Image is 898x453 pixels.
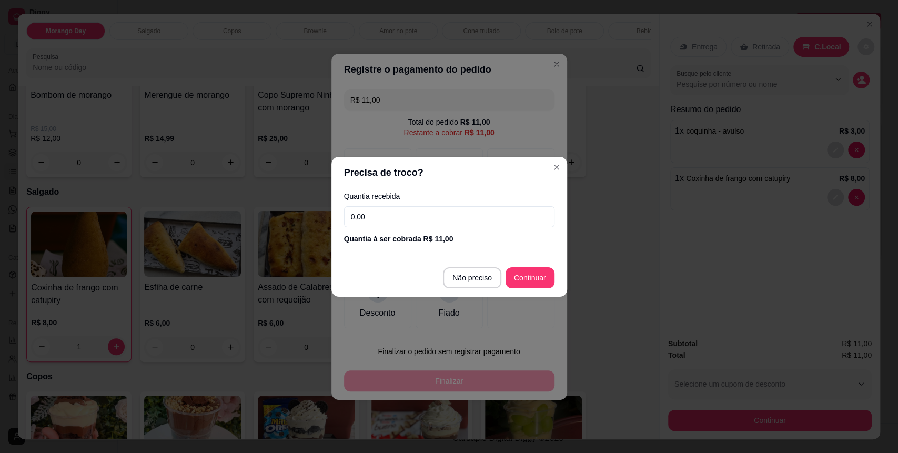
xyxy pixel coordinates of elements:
[344,234,554,244] div: Quantia à ser cobrada R$ 11,00
[506,267,554,288] button: Continuar
[443,267,501,288] button: Não preciso
[344,193,554,200] label: Quantia recebida
[331,157,567,188] header: Precisa de troco?
[548,159,565,176] button: Close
